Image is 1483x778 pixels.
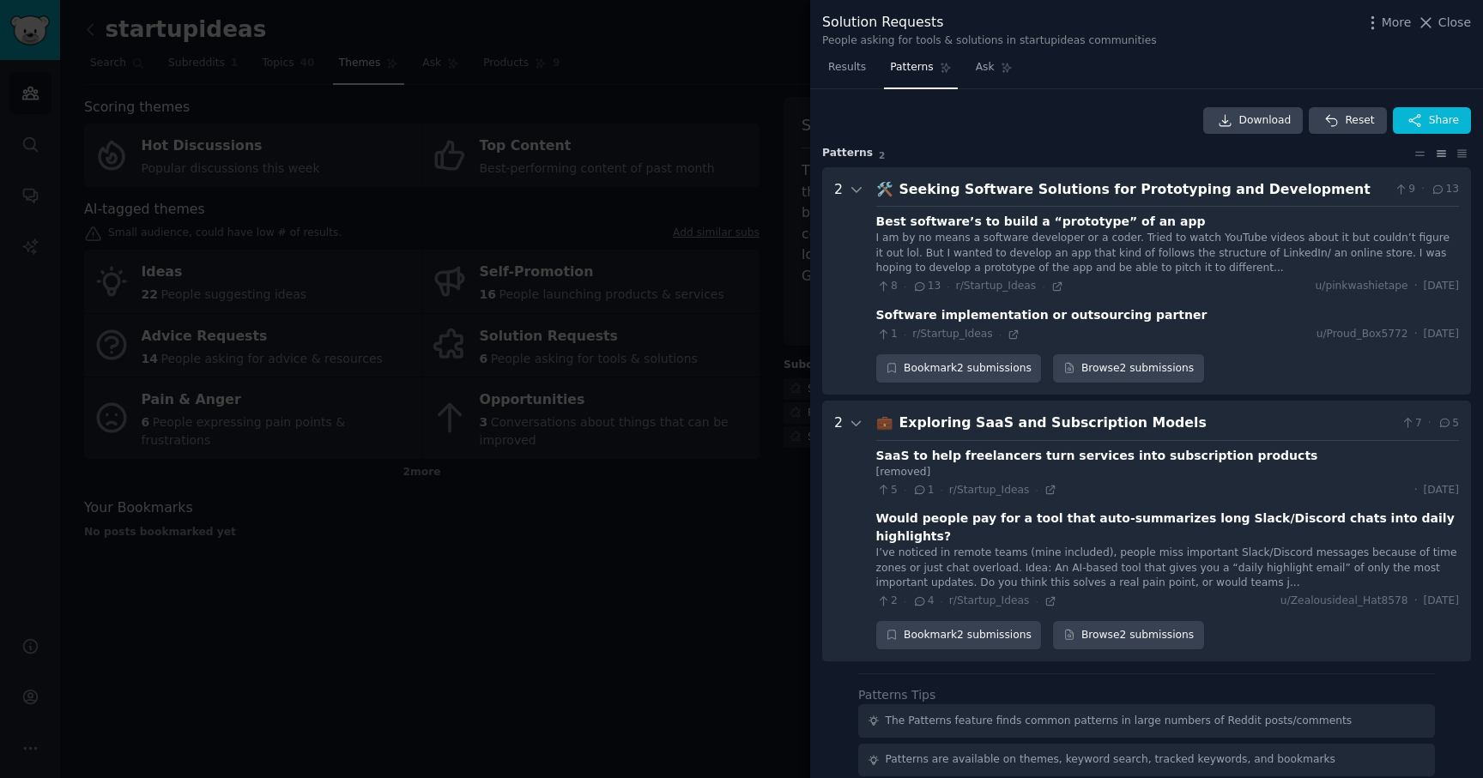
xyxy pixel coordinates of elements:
[828,60,866,75] span: Results
[904,595,906,607] span: ·
[912,279,941,294] span: 13
[834,413,843,649] div: 2
[858,688,935,702] label: Patterns Tips
[884,54,957,89] a: Patterns
[1428,416,1432,431] span: ·
[876,594,898,609] span: 2
[834,179,843,383] div: 2
[1393,107,1471,135] button: Share
[940,595,942,607] span: ·
[912,328,993,340] span: r/Startup_Ideas
[876,546,1459,591] div: I’ve noticed in remote teams (mine included), people miss important Slack/Discord messages becaus...
[1431,182,1459,197] span: 13
[899,179,1388,201] div: Seeking Software Solutions for Prototyping and Development
[949,484,1030,496] span: r/Startup_Ideas
[1345,113,1374,129] span: Reset
[1317,327,1408,342] span: u/Proud_Box5772
[1414,594,1418,609] span: ·
[1417,14,1471,32] button: Close
[822,54,872,89] a: Results
[890,60,933,75] span: Patterns
[1424,594,1459,609] span: [DATE]
[1203,107,1304,135] a: Download
[876,414,893,431] span: 💼
[876,306,1208,324] div: Software implementation or outsourcing partner
[1414,483,1418,498] span: ·
[876,510,1459,546] div: Would people pay for a tool that auto-summarizes long Slack/Discord chats into daily highlights?
[1053,621,1203,650] a: Browse2 submissions
[1438,416,1459,431] span: 5
[1414,279,1418,294] span: ·
[876,279,898,294] span: 8
[876,447,1318,465] div: SaaS to help freelancers turn services into subscription products
[886,714,1353,729] div: The Patterns feature finds common patterns in large numbers of Reddit posts/comments
[999,329,1002,341] span: ·
[970,54,1019,89] a: Ask
[1421,182,1425,197] span: ·
[1424,279,1459,294] span: [DATE]
[912,483,934,498] span: 1
[1424,483,1459,498] span: [DATE]
[879,150,885,160] span: 2
[822,12,1157,33] div: Solution Requests
[1035,595,1038,607] span: ·
[940,484,942,496] span: ·
[899,413,1395,434] div: Exploring SaaS and Subscription Models
[1401,416,1422,431] span: 7
[904,329,906,341] span: ·
[1053,354,1203,383] a: Browse2 submissions
[1424,327,1459,342] span: [DATE]
[876,213,1206,231] div: Best software’s to build a “prototype” of an app
[1315,279,1407,294] span: u/pinkwashietape
[822,146,873,161] span: Pattern s
[1035,484,1038,496] span: ·
[904,280,906,293] span: ·
[956,280,1037,292] span: r/Startup_Ideas
[886,752,1335,768] div: Patterns are available on themes, keyword search, tracked keywords, and bookmarks
[876,354,1042,383] div: Bookmark 2 submissions
[876,327,898,342] span: 1
[949,594,1030,606] span: r/Startup_Ideas
[1239,113,1292,129] span: Download
[1414,327,1418,342] span: ·
[904,484,906,496] span: ·
[876,465,1459,480] div: [removed]
[1382,14,1412,32] span: More
[912,594,934,609] span: 4
[1042,280,1044,293] span: ·
[1429,113,1459,129] span: Share
[876,181,893,197] span: 🛠️
[876,231,1459,276] div: I am by no means a software developer or a coder. Tried to watch YouTube videos about it but coul...
[876,354,1042,383] button: Bookmark2 submissions
[947,280,949,293] span: ·
[822,33,1157,49] div: People asking for tools & solutions in startupideas communities
[1394,182,1415,197] span: 9
[876,621,1042,650] button: Bookmark2 submissions
[1309,107,1386,135] button: Reset
[1438,14,1471,32] span: Close
[876,483,898,498] span: 5
[1280,594,1408,609] span: u/Zealousideal_Hat8578
[876,621,1042,650] div: Bookmark 2 submissions
[976,60,995,75] span: Ask
[1364,14,1412,32] button: More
